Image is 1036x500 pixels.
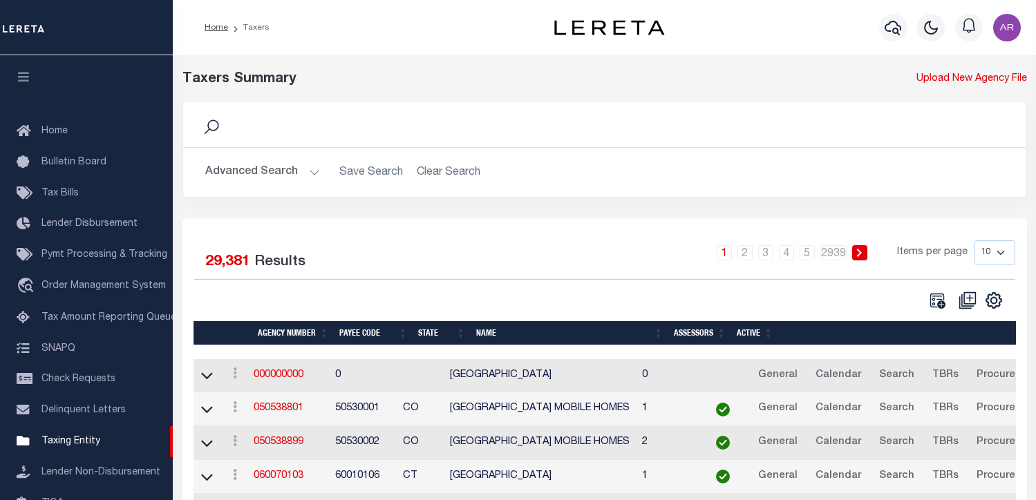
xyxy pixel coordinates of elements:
span: Check Requests [41,374,115,384]
td: 50530001 [330,392,397,426]
td: 1 [637,460,699,494]
span: Lender Disbursement [41,219,138,229]
span: Home [41,126,68,136]
span: SNAPQ [41,343,75,353]
span: Delinquent Letters [41,405,126,415]
a: TBRs [926,432,965,454]
th: Payee Code: activate to sort column ascending [334,321,413,345]
td: [GEOGRAPHIC_DATA] MOBILE HOMES [444,392,637,426]
span: Tax Amount Reporting Queue [41,313,176,323]
a: Calendar [809,432,867,454]
th: Assessors: activate to sort column ascending [668,321,731,345]
td: [GEOGRAPHIC_DATA] [444,359,637,393]
a: Calendar [809,398,867,420]
td: 60010106 [330,460,397,494]
div: Taxers Summary [182,69,811,90]
td: 1 [637,392,699,426]
a: TBRs [926,365,965,387]
a: Search [873,365,921,387]
a: General [752,465,804,488]
a: 4 [779,245,794,260]
img: check-icon-green.svg [716,403,730,416]
td: CO [397,392,444,426]
a: 2 [737,245,753,260]
span: Tax Bills [41,189,79,198]
a: Search [873,398,921,420]
td: CT [397,460,444,494]
span: Taxing Entity [41,436,100,446]
a: 1 [717,245,732,260]
a: TBRs [926,398,965,420]
span: 29,381 [205,255,250,269]
td: 0 [330,359,397,393]
span: Order Management System [41,281,166,291]
li: Taxers [228,21,270,34]
th: Agency Number: activate to sort column ascending [252,321,334,345]
button: Advanced Search [205,159,320,186]
th: Name: activate to sort column ascending [471,321,668,345]
i: travel_explore [17,278,39,296]
span: Bulletin Board [41,157,106,167]
a: 050538801 [254,403,303,413]
img: logo-dark.svg [554,20,665,35]
img: check-icon-green.svg [716,470,730,483]
td: 50530002 [330,426,397,460]
a: 3 [758,245,773,260]
img: svg+xml;base64,PHN2ZyB4bWxucz0iaHR0cDovL3d3dy53My5vcmcvMjAwMC9zdmciIHBvaW50ZXItZXZlbnRzPSJub25lIi... [993,14,1021,41]
span: Pymt Processing & Tracking [41,250,167,260]
td: [GEOGRAPHIC_DATA] [444,460,637,494]
img: check-icon-green.svg [716,436,730,450]
a: Calendar [809,465,867,488]
th: Active: activate to sort column ascending [731,321,778,345]
a: Calendar [809,365,867,387]
a: General [752,432,804,454]
a: TBRs [926,465,965,488]
span: Items per page [897,245,968,260]
a: Search [873,432,921,454]
a: Home [205,23,228,32]
td: 0 [637,359,699,393]
a: 2939 [820,245,847,260]
td: 2 [637,426,699,460]
a: 050538899 [254,437,303,447]
a: 5 [800,245,815,260]
th: State: activate to sort column ascending [413,321,471,345]
a: Upload New Agency File [916,72,1027,87]
a: General [752,365,804,387]
td: CO [397,426,444,460]
label: Results [254,251,305,273]
td: [GEOGRAPHIC_DATA] MOBILE HOMES [444,426,637,460]
a: 060070103 [254,471,303,481]
a: Search [873,465,921,488]
span: Lender Non-Disbursement [41,468,160,477]
a: 000000000 [254,370,303,380]
a: General [752,398,804,420]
